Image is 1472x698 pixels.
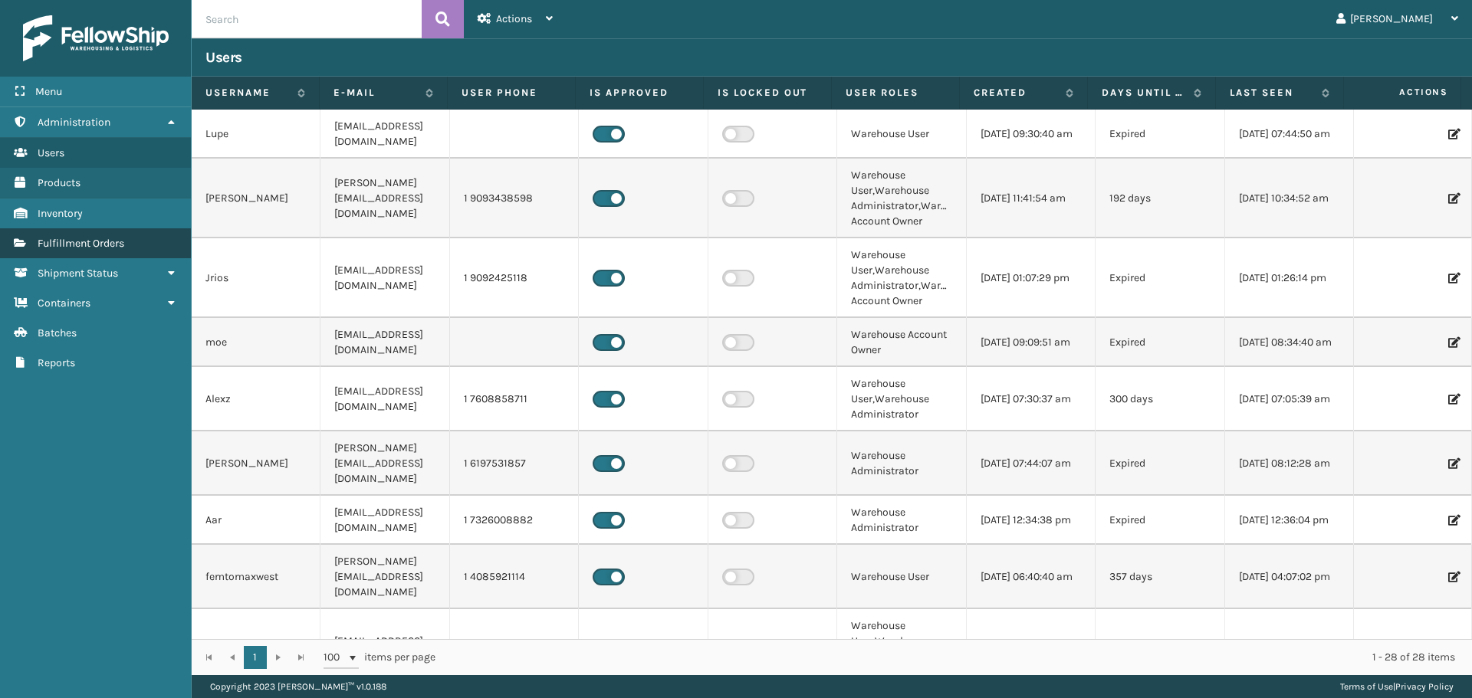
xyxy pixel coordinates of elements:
[192,545,320,609] td: femtomaxwest
[1096,545,1224,609] td: 357 days
[837,238,966,318] td: Warehouse User,Warehouse Administrator,Warehouse Account Owner
[1225,238,1354,318] td: [DATE] 01:26:14 pm
[837,431,966,496] td: Warehouse Administrator
[1225,545,1354,609] td: [DATE] 04:07:02 pm
[192,367,320,431] td: Alexz
[1230,86,1314,100] label: Last Seen
[1096,159,1224,238] td: 192 days
[450,367,579,431] td: 1 7608858711
[837,318,966,367] td: Warehouse Account Owner
[1448,337,1457,348] i: Edit
[846,86,945,100] label: User Roles
[837,110,966,159] td: Warehouse User
[244,646,267,669] a: 1
[192,496,320,545] td: Aar
[1395,681,1454,692] a: Privacy Policy
[320,431,449,496] td: [PERSON_NAME][EMAIL_ADDRESS][DOMAIN_NAME]
[837,367,966,431] td: Warehouse User,Warehouse Administrator
[38,146,64,159] span: Users
[1096,318,1224,367] td: Expired
[1096,110,1224,159] td: Expired
[38,116,110,129] span: Administration
[192,238,320,318] td: Jrios
[1225,496,1354,545] td: [DATE] 12:36:04 pm
[967,318,1096,367] td: [DATE] 09:09:51 am
[967,609,1096,689] td: [DATE] 01:02:57 pm
[1225,110,1354,159] td: [DATE] 07:44:50 am
[320,367,449,431] td: [EMAIL_ADDRESS][DOMAIN_NAME]
[192,159,320,238] td: [PERSON_NAME]
[1340,675,1454,698] div: |
[324,650,347,665] span: 100
[837,159,966,238] td: Warehouse User,Warehouse Administrator,Warehouse Account Owner
[1096,367,1224,431] td: 300 days
[38,297,90,310] span: Containers
[320,545,449,609] td: [PERSON_NAME][EMAIL_ADDRESS][DOMAIN_NAME]
[1096,431,1224,496] td: Expired
[1448,394,1457,405] i: Edit
[1448,273,1457,283] i: Edit
[205,48,242,67] h3: Users
[1448,458,1457,469] i: Edit
[967,496,1096,545] td: [DATE] 12:34:38 pm
[192,110,320,159] td: Lupe
[38,207,83,220] span: Inventory
[1448,572,1457,582] i: Edit
[462,86,561,100] label: User phone
[1096,238,1224,318] td: Expired
[192,318,320,367] td: moe
[35,85,62,98] span: Menu
[23,15,169,61] img: logo
[1096,609,1224,689] td: Expired
[967,110,1096,159] td: [DATE] 09:30:40 am
[320,238,449,318] td: [EMAIL_ADDRESS][DOMAIN_NAME]
[1225,367,1354,431] td: [DATE] 07:05:39 am
[324,646,435,669] span: items per page
[205,86,290,100] label: Username
[1448,515,1457,526] i: Edit
[450,609,579,689] td: 1 9518074834
[967,238,1096,318] td: [DATE] 01:07:29 pm
[450,545,579,609] td: 1 4085921114
[320,110,449,159] td: [EMAIL_ADDRESS][DOMAIN_NAME]
[333,86,418,100] label: E-mail
[1225,159,1354,238] td: [DATE] 10:34:52 am
[192,609,320,689] td: CSantana
[967,159,1096,238] td: [DATE] 11:41:54 am
[967,367,1096,431] td: [DATE] 07:30:37 am
[1225,431,1354,496] td: [DATE] 08:12:28 am
[1448,193,1457,204] i: Edit
[450,159,579,238] td: 1 9093438598
[320,318,449,367] td: [EMAIL_ADDRESS][DOMAIN_NAME]
[837,609,966,689] td: Warehouse User,Warehouse Administrator,Warehouse Account Owner
[1225,609,1354,689] td: [DATE] 04:07:02 pm
[837,545,966,609] td: Warehouse User
[457,650,1455,665] div: 1 - 28 of 28 items
[320,159,449,238] td: [PERSON_NAME][EMAIL_ADDRESS][DOMAIN_NAME]
[590,86,689,100] label: Is Approved
[1096,496,1224,545] td: Expired
[38,326,77,339] span: Batches
[496,12,532,25] span: Actions
[1349,80,1457,105] span: Actions
[967,431,1096,496] td: [DATE] 07:44:07 am
[837,496,966,545] td: Warehouse Administrator
[718,86,817,100] label: Is Locked Out
[450,496,579,545] td: 1 7326008882
[1340,681,1393,692] a: Terms of Use
[38,267,118,280] span: Shipment Status
[38,356,75,369] span: Reports
[320,609,449,689] td: [EMAIL_ADDRESS][DOMAIN_NAME]
[38,237,124,250] span: Fulfillment Orders
[320,496,449,545] td: [EMAIL_ADDRESS][DOMAIN_NAME]
[974,86,1058,100] label: Created
[967,545,1096,609] td: [DATE] 06:40:40 am
[1102,86,1186,100] label: Days until password expires
[450,431,579,496] td: 1 6197531857
[210,675,386,698] p: Copyright 2023 [PERSON_NAME]™ v 1.0.188
[450,238,579,318] td: 1 9092425118
[1225,318,1354,367] td: [DATE] 08:34:40 am
[1448,129,1457,139] i: Edit
[38,176,80,189] span: Products
[192,431,320,496] td: [PERSON_NAME]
